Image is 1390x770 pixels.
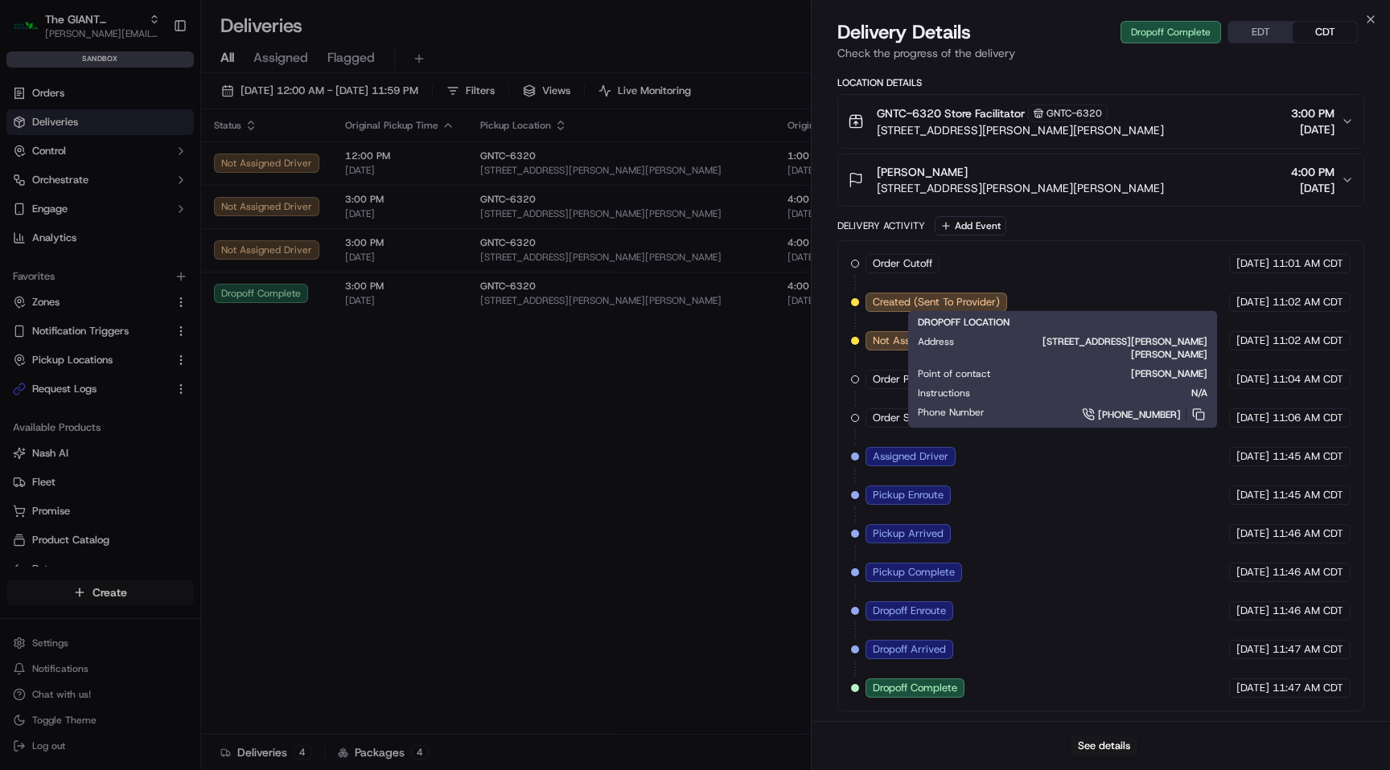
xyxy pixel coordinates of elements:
span: Created (Sent To Provider) [873,295,1000,309]
span: [DATE] [1236,488,1269,502]
span: 11:45 AM CDT [1273,449,1343,464]
span: [STREET_ADDRESS][PERSON_NAME][PERSON_NAME] [877,122,1164,138]
a: 💻API Documentation [130,227,265,256]
span: [PERSON_NAME] [1016,367,1207,380]
span: [DATE] [1236,256,1269,271]
span: Pylon [160,272,195,285]
span: [DATE] [1291,121,1334,137]
span: [DATE] [1236,334,1269,348]
span: [DATE] [1236,565,1269,580]
span: [DATE] [1236,372,1269,387]
span: [STREET_ADDRESS][PERSON_NAME][PERSON_NAME] [980,335,1207,361]
button: EDT [1228,22,1293,43]
span: 11:06 AM CDT [1273,411,1343,425]
span: 11:46 AM CDT [1273,565,1343,580]
a: Powered byPylon [113,272,195,285]
span: [DATE] [1236,411,1269,425]
span: Not Assigned Driver [873,334,968,348]
span: [DATE] [1291,180,1334,196]
button: CDT [1293,22,1357,43]
span: GNTC-6320 [1047,107,1102,120]
div: We're available if you need us! [55,170,204,182]
span: [DATE] [1236,295,1269,309]
span: N/A [996,387,1207,399]
span: Delivery Details [837,19,971,45]
button: See details [1071,735,1137,757]
span: [DATE] [1236,526,1269,541]
span: 11:46 AM CDT [1273,526,1343,541]
a: 📗Knowledge Base [10,227,130,256]
span: Pickup Complete [873,565,955,580]
span: Phone Number [918,406,985,419]
span: 11:47 AM CDT [1273,681,1343,695]
span: 11:45 AM CDT [1273,488,1343,502]
span: [DATE] [1236,681,1269,695]
span: DROPOFF LOCATION [918,316,1010,329]
span: Dropoff Enroute [873,604,946,618]
span: Dropoff Complete [873,681,957,695]
p: Welcome 👋 [16,64,293,90]
a: [PHONE_NUMBER] [1010,406,1207,424]
span: [PERSON_NAME] [877,164,968,180]
div: 💻 [136,235,149,248]
span: [DATE] [1236,604,1269,618]
span: 11:46 AM CDT [1273,604,1343,618]
span: 11:02 AM CDT [1273,295,1343,309]
span: [PHONE_NUMBER] [1098,408,1181,421]
span: Point of contact [918,367,990,380]
button: Add Event [935,216,1006,236]
span: Pickup Enroute [873,488,944,502]
span: 11:47 AM CDT [1273,642,1343,657]
button: GNTC-6320 Store FacilitatorGNTC-6320[STREET_ADDRESS][PERSON_NAME][PERSON_NAME]3:00 PM[DATE] [838,95,1363,148]
img: Nash [16,16,48,48]
span: Order Pick Start [873,372,951,387]
span: Address [918,335,954,348]
p: Check the progress of the delivery [837,45,1364,61]
span: Dropoff Arrived [873,642,946,657]
span: [DATE] [1236,642,1269,657]
span: 11:04 AM CDT [1273,372,1343,387]
span: Pickup Arrived [873,526,944,541]
img: 1736555255976-a54dd68f-1ca7-489b-9aae-adbdc363a1c4 [16,154,45,182]
span: GNTC-6320 Store Facilitator [877,105,1025,121]
span: [DATE] [1236,449,1269,464]
span: API Documentation [152,233,258,249]
input: Got a question? Start typing here... [42,104,290,121]
button: Start new chat [273,158,293,178]
span: Knowledge Base [32,233,123,249]
span: Assigned Driver [873,449,948,464]
div: Delivery Activity [837,219,925,232]
span: 11:01 AM CDT [1273,256,1343,271]
div: 📗 [16,235,29,248]
button: [PERSON_NAME][STREET_ADDRESS][PERSON_NAME][PERSON_NAME]4:00 PM[DATE] [838,154,1363,206]
span: Order Cutoff [873,256,932,271]
span: [STREET_ADDRESS][PERSON_NAME][PERSON_NAME] [877,180,1164,196]
span: Order Staged [873,411,938,425]
span: Instructions [918,387,970,399]
div: Location Details [837,76,1364,89]
span: 3:00 PM [1291,105,1334,121]
span: 4:00 PM [1291,164,1334,180]
div: Start new chat [55,154,264,170]
span: 11:02 AM CDT [1273,334,1343,348]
